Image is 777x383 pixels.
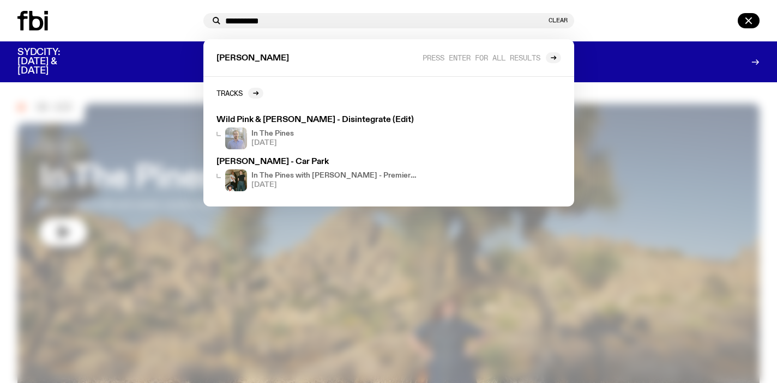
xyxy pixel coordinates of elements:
a: [PERSON_NAME] - Car ParkIn The Pines with [PERSON_NAME] - Premiere new music from [PERSON_NAME]![... [212,154,421,196]
button: Clear [549,17,568,23]
h4: In The Pines with [PERSON_NAME] - Premiere new music from [PERSON_NAME]! [251,172,417,179]
h2: Tracks [216,89,243,97]
h3: Wild Pink & [PERSON_NAME] - Disintegrate (Edit) [216,116,417,124]
a: Press enter for all results [423,52,561,63]
a: Wild Pink & [PERSON_NAME] - Disintegrate (Edit)In The Pines[DATE] [212,112,421,154]
h3: SYDCITY: [DATE] & [DATE] [17,48,87,76]
span: Press enter for all results [423,53,540,62]
span: [PERSON_NAME] [216,54,289,63]
a: Tracks [216,88,263,99]
h3: [PERSON_NAME] - Car Park [216,158,417,166]
span: [DATE] [251,181,417,189]
span: [DATE] [251,139,294,147]
h4: In The Pines [251,130,294,137]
